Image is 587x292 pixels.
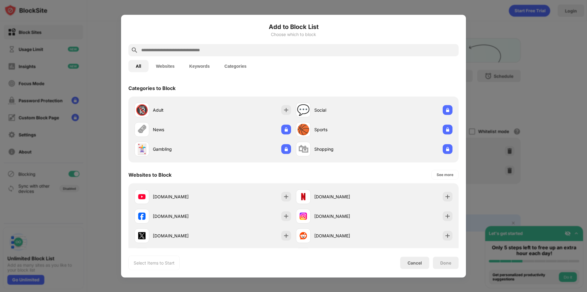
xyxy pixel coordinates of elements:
[135,143,148,155] div: 🃏
[437,171,453,178] div: See more
[314,146,374,152] div: Shopping
[300,193,307,200] img: favicons
[300,232,307,239] img: favicons
[138,193,146,200] img: favicons
[297,123,310,136] div: 🏀
[440,260,451,265] div: Done
[131,46,138,54] img: search.svg
[182,60,217,72] button: Keywords
[128,32,459,37] div: Choose which to block
[128,22,459,31] h6: Add to Block List
[153,107,213,113] div: Adult
[153,146,213,152] div: Gambling
[297,104,310,116] div: 💬
[314,213,374,219] div: [DOMAIN_NAME]
[314,193,374,200] div: [DOMAIN_NAME]
[153,213,213,219] div: [DOMAIN_NAME]
[149,60,182,72] button: Websites
[128,60,149,72] button: All
[137,123,147,136] div: 🗞
[128,85,175,91] div: Categories to Block
[314,233,374,239] div: [DOMAIN_NAME]
[153,193,213,200] div: [DOMAIN_NAME]
[128,171,172,178] div: Websites to Block
[134,260,175,266] div: Select Items to Start
[153,126,213,133] div: News
[138,232,146,239] img: favicons
[135,104,148,116] div: 🔞
[314,126,374,133] div: Sports
[298,143,308,155] div: 🛍
[300,212,307,220] img: favicons
[217,60,254,72] button: Categories
[138,212,146,220] img: favicons
[153,233,213,239] div: [DOMAIN_NAME]
[408,260,422,265] div: Cancel
[314,107,374,113] div: Social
